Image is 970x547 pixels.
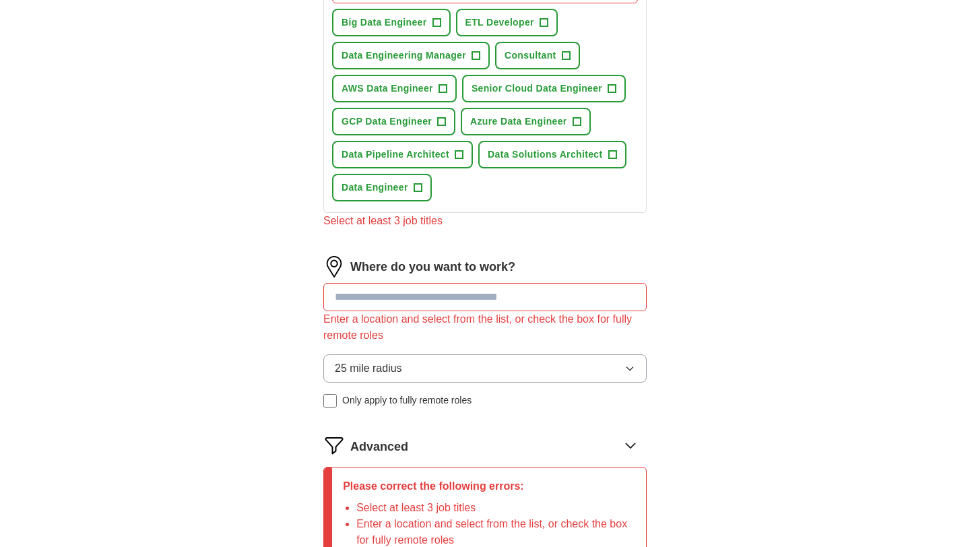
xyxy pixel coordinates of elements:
p: Please correct the following errors: [343,478,635,494]
span: GCP Data Engineer [342,115,432,129]
button: ETL Developer [456,9,558,36]
span: Consultant [505,49,556,63]
span: AWS Data Engineer [342,82,433,96]
button: Senior Cloud Data Engineer [462,75,626,102]
span: Senior Cloud Data Engineer [472,82,602,96]
div: Enter a location and select from the list, or check the box for fully remote roles [323,311,647,344]
span: Data Engineer [342,181,408,195]
span: Data Engineering Manager [342,49,466,63]
button: Data Pipeline Architect [332,141,473,168]
span: Advanced [350,438,408,456]
span: Azure Data Engineer [470,115,567,129]
button: Data Engineering Manager [332,42,490,69]
span: Data Pipeline Architect [342,148,449,162]
button: Big Data Engineer [332,9,451,36]
img: filter [323,435,345,456]
div: Select at least 3 job titles [323,213,647,229]
button: AWS Data Engineer [332,75,457,102]
span: ETL Developer [465,15,534,30]
label: Where do you want to work? [350,258,515,276]
input: Only apply to fully remote roles [323,394,337,408]
button: Consultant [495,42,580,69]
button: Azure Data Engineer [461,108,591,135]
img: location.png [323,256,345,278]
span: Only apply to fully remote roles [342,393,472,408]
button: 25 mile radius [323,354,647,383]
button: Data Solutions Architect [478,141,626,168]
li: Select at least 3 job titles [356,500,635,516]
span: Data Solutions Architect [488,148,602,162]
button: Data Engineer [332,174,432,201]
span: Big Data Engineer [342,15,427,30]
span: 25 mile radius [335,360,402,377]
button: GCP Data Engineer [332,108,455,135]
